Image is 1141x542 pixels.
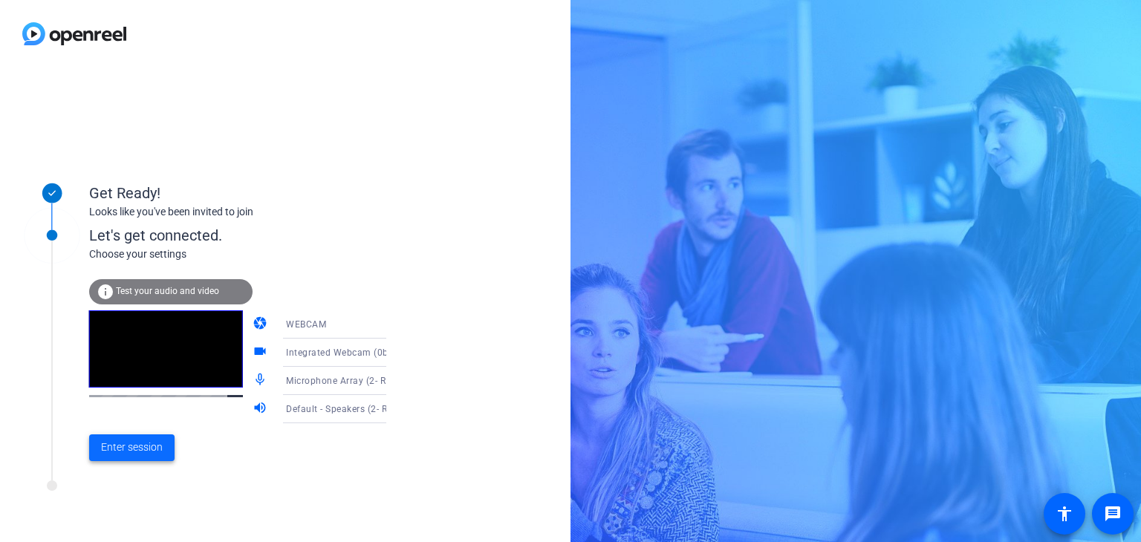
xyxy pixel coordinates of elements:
[286,374,455,386] span: Microphone Array (2- Realtek(R) Audio)
[253,344,270,362] mat-icon: videocam
[101,440,163,455] span: Enter session
[253,372,270,390] mat-icon: mic_none
[286,319,326,330] span: WEBCAM
[286,402,457,414] span: Default - Speakers (2- Realtek(R) Audio)
[1056,505,1073,523] mat-icon: accessibility
[89,182,386,204] div: Get Ready!
[1104,505,1122,523] mat-icon: message
[89,434,175,461] button: Enter session
[253,400,270,418] mat-icon: volume_up
[89,204,386,220] div: Looks like you've been invited to join
[89,224,417,246] div: Let's get connected.
[116,286,219,296] span: Test your audio and video
[253,316,270,333] mat-icon: camera
[89,246,417,262] div: Choose your settings
[97,283,114,301] mat-icon: info
[286,346,426,358] span: Integrated Webcam (0bda:58fd)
